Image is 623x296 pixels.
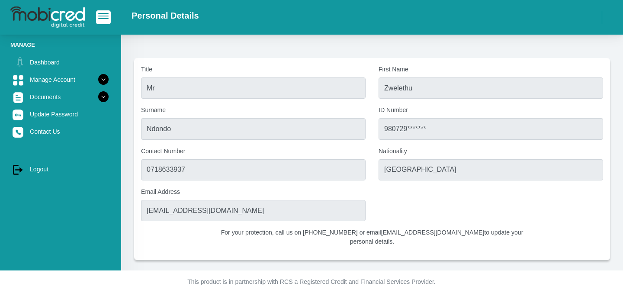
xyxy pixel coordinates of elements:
[10,106,111,122] a: Update Password
[71,277,552,286] p: This product is in partnership with RCS a Registered Credit and Financial Services Provider.
[132,10,199,21] h2: Personal Details
[141,77,366,99] input: Title
[10,123,111,140] a: Contact Us
[141,118,366,139] input: Surname
[379,147,603,156] label: Nationality
[10,71,111,88] a: Manage Account
[10,6,85,28] img: logo-mobicred.svg
[10,161,111,177] a: Logout
[220,228,524,246] p: For your protection, call us on [PHONE_NUMBER] or email [EMAIL_ADDRESS][DOMAIN_NAME] to update yo...
[379,77,603,99] input: First Name
[141,200,366,221] input: Email Address
[141,159,366,180] input: Contact Number
[141,147,366,156] label: Contact Number
[141,187,366,196] label: Email Address
[379,159,603,180] input: Nationality
[141,65,366,74] label: Title
[379,118,603,139] input: ID Number
[379,65,603,74] label: First Name
[141,106,366,115] label: Surname
[10,41,111,49] li: Manage
[10,89,111,105] a: Documents
[379,106,603,115] label: ID Number
[10,54,111,71] a: Dashboard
